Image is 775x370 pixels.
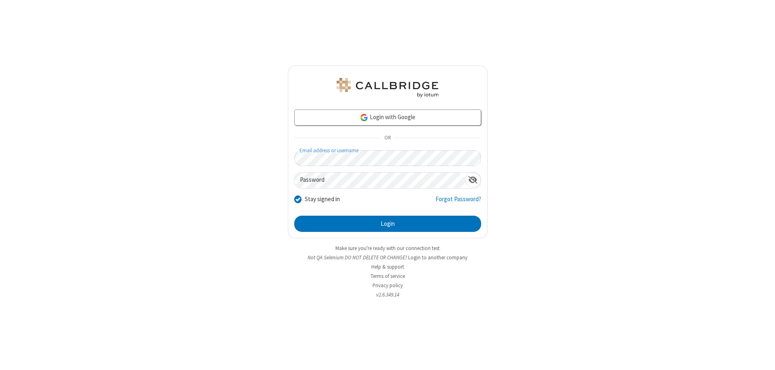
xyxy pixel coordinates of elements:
input: Email address or username [294,150,481,166]
button: Login to another company [408,254,467,261]
img: QA Selenium DO NOT DELETE OR CHANGE [335,78,440,97]
a: Forgot Password? [436,195,481,210]
label: Stay signed in [305,195,340,204]
a: Help & support [371,263,404,270]
input: Password [295,172,465,188]
a: Terms of service [371,273,405,280]
li: Not QA Selenium DO NOT DELETE OR CHANGE? [288,254,488,261]
a: Privacy policy [373,282,403,289]
span: OR [381,132,394,144]
a: Make sure you're ready with our connection test [335,245,440,252]
div: Show password [465,172,481,187]
button: Login [294,216,481,232]
img: google-icon.png [360,113,369,122]
a: Login with Google [294,109,481,126]
li: v2.6.349.14 [288,291,488,299]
